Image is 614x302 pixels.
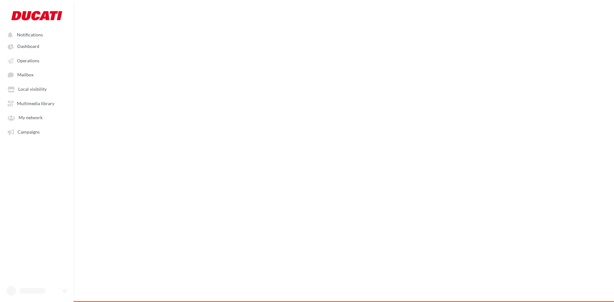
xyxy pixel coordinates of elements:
span: Local visibility [18,87,47,92]
span: My network [19,115,43,120]
span: Mailbox [17,72,34,78]
a: Mailbox [4,69,70,81]
span: Campaigns [18,129,40,135]
a: Operations [4,55,70,66]
span: Operations [17,58,39,63]
a: Dashboard [4,40,70,52]
span: Multimedia library [17,101,54,106]
a: My network [4,112,70,123]
span: Notifications [17,32,43,37]
a: Local visibility [4,83,70,95]
span: Dashboard [17,44,39,49]
a: Multimedia library [4,97,70,109]
a: Campaigns [4,126,70,137]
